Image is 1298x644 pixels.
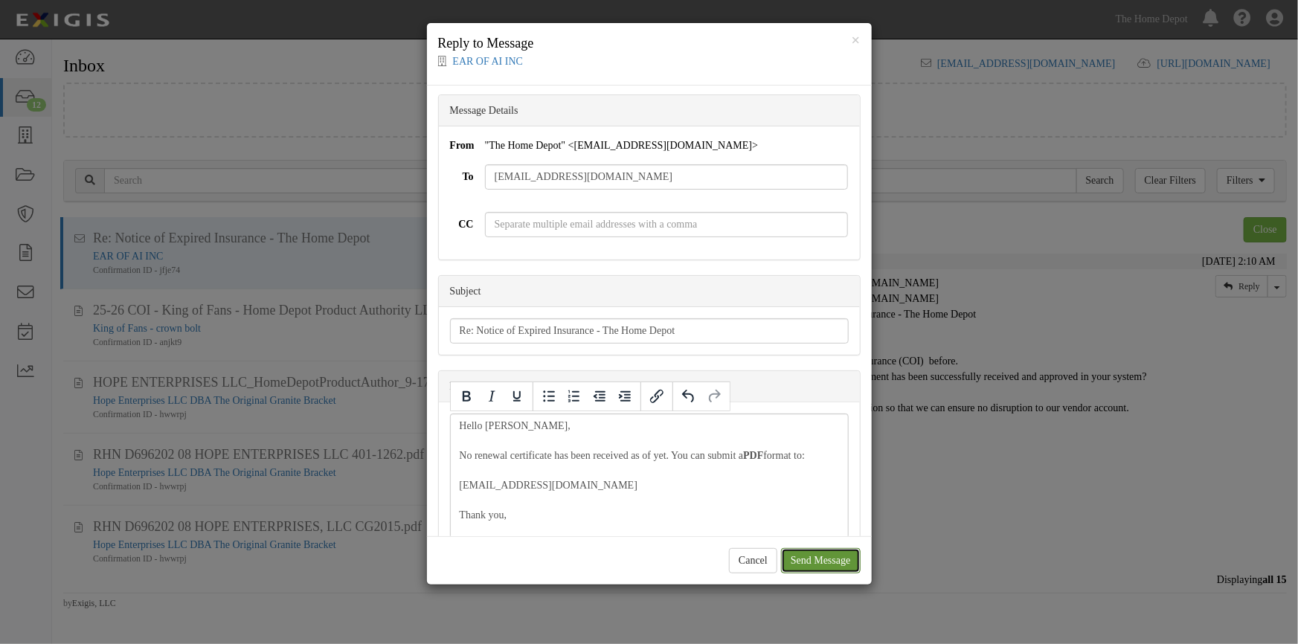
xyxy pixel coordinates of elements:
[474,138,860,153] div: "The Home Depot" <[EMAIL_ADDRESS][DOMAIN_NAME]>
[439,371,860,402] div: Message
[729,548,777,573] button: Cancel
[485,212,849,237] input: Separate multiple email addresses with a comma
[676,384,701,409] button: Undo
[439,276,860,307] div: Subject
[485,164,849,190] input: Separate multiple email addresses with a comma
[536,384,562,409] button: Bullet list
[504,384,530,409] button: Underline
[852,31,861,49] span: ×
[852,33,861,48] button: Close
[439,212,474,232] label: CC
[453,56,524,67] a: EAR OF AI INC
[450,140,475,151] strong: From
[612,384,637,409] button: Increase indent
[479,384,504,409] button: Italic
[439,164,474,184] label: To
[743,450,763,461] b: PDF
[454,384,479,409] button: Bold
[587,384,612,409] button: Decrease indent
[439,95,860,126] div: Message Details
[701,384,727,409] button: Redo
[644,384,669,409] button: Insert/edit link
[781,548,861,573] input: Send Message
[562,384,587,409] button: Numbered list
[438,34,861,54] h4: Reply to Message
